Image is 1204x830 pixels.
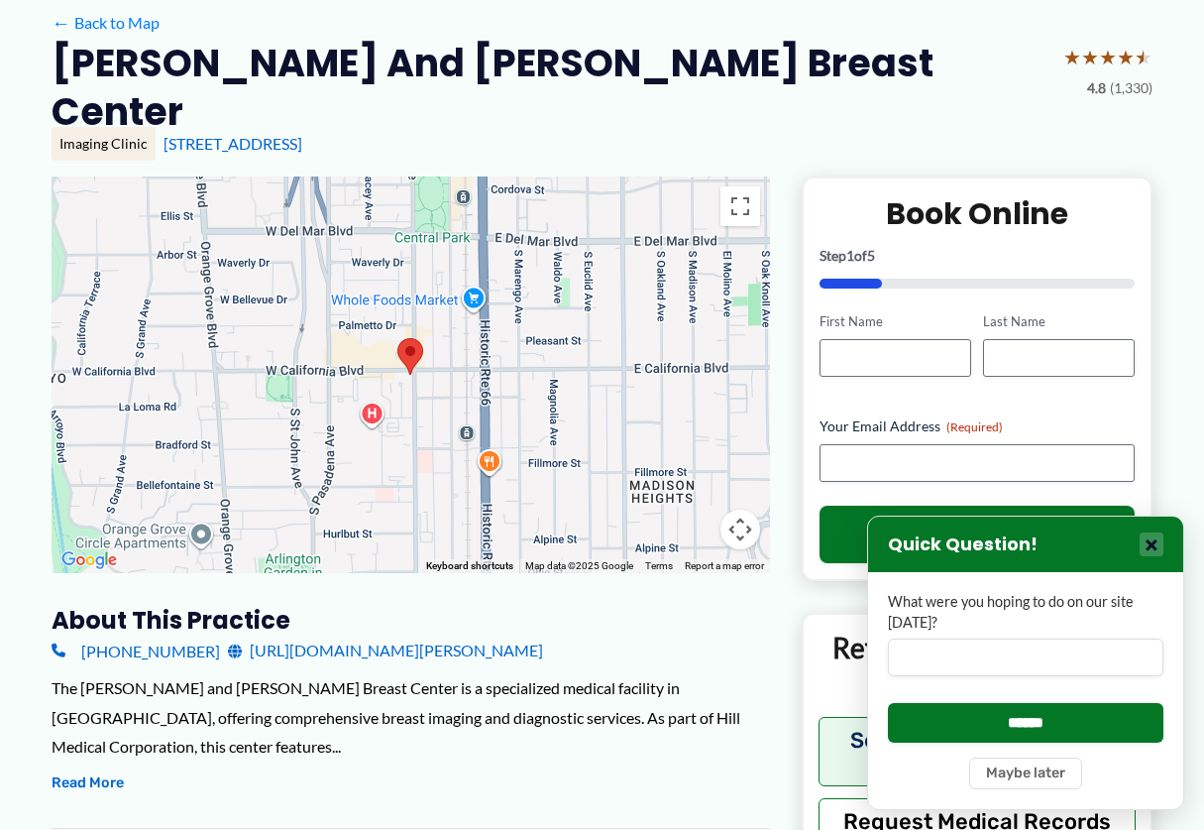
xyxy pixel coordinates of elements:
[52,771,124,795] button: Read More
[52,673,770,762] div: The [PERSON_NAME] and [PERSON_NAME] Breast Center is a specialized medical facility in [GEOGRAPHI...
[846,247,854,264] span: 1
[983,312,1135,331] label: Last Name
[1063,39,1081,75] span: ★
[720,186,760,226] button: Toggle fullscreen view
[1087,75,1106,101] span: 4.8
[867,247,875,264] span: 5
[888,534,1038,556] h3: Quick Question!
[820,194,1135,233] h2: Book Online
[819,630,1136,702] p: Referring Providers and Staff
[426,559,513,573] button: Keyboard shortcuts
[645,560,673,571] a: Terms (opens in new tab)
[525,560,633,571] span: Map data ©2025 Google
[52,13,70,32] span: ←
[52,127,156,161] div: Imaging Clinic
[52,605,770,636] h3: About this practice
[56,547,122,573] img: Google
[1110,75,1152,101] span: (1,330)
[52,8,160,38] a: ←Back to Map
[888,592,1163,633] label: What were you hoping to do on our site [DATE]?
[1140,533,1163,556] button: Close
[52,636,220,665] a: [PHONE_NUMBER]
[946,419,1003,434] span: (Required)
[164,134,302,153] a: [STREET_ADDRESS]
[1081,39,1099,75] span: ★
[52,39,1047,137] h2: [PERSON_NAME] and [PERSON_NAME] Breast Center
[819,717,1136,786] button: Send orders and clinical documents
[720,510,760,549] button: Map camera controls
[56,547,122,573] a: Open this area in Google Maps (opens a new window)
[969,758,1082,789] button: Maybe later
[820,312,971,331] label: First Name
[1099,39,1117,75] span: ★
[685,560,764,571] a: Report a map error
[228,636,543,665] a: [URL][DOMAIN_NAME][PERSON_NAME]
[1117,39,1135,75] span: ★
[1135,39,1152,75] span: ★
[820,249,1135,263] p: Step of
[820,416,1135,436] label: Your Email Address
